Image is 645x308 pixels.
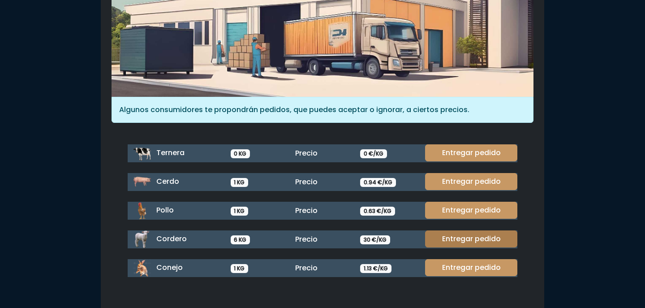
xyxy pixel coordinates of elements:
[156,234,187,244] span: Cordero
[425,144,517,161] a: Entregar pedido
[156,176,179,187] span: Cerdo
[425,173,517,190] a: Entregar pedido
[290,263,355,273] div: Precio
[231,207,249,216] span: 1 KG
[360,235,390,244] span: 30 €/KG
[133,230,151,248] img: cordero.png
[425,230,517,247] a: Entregar pedido
[360,178,396,187] span: 0.94 €/KG
[425,202,517,219] a: Entregar pedido
[156,147,185,158] span: Ternera
[425,259,517,276] a: Entregar pedido
[290,177,355,187] div: Precio
[231,264,249,273] span: 1 KG
[290,205,355,216] div: Precio
[360,149,387,158] span: 0 €/KG
[231,178,249,187] span: 1 KG
[156,205,174,215] span: Pollo
[112,97,533,123] div: Algunos consumidores te propondrán pedidos, que puedes aceptar o ignorar, a ciertos precios.
[231,149,250,158] span: 0 KG
[360,207,395,216] span: 0.63 €/KG
[133,202,151,220] img: pollo.png
[133,144,151,162] img: ternera.png
[133,173,151,191] img: cerdo.png
[231,235,250,244] span: 6 KG
[290,148,355,159] div: Precio
[156,262,183,273] span: Conejo
[133,259,151,277] img: conejo.png
[360,264,391,273] span: 1.13 €/KG
[290,234,355,245] div: Precio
